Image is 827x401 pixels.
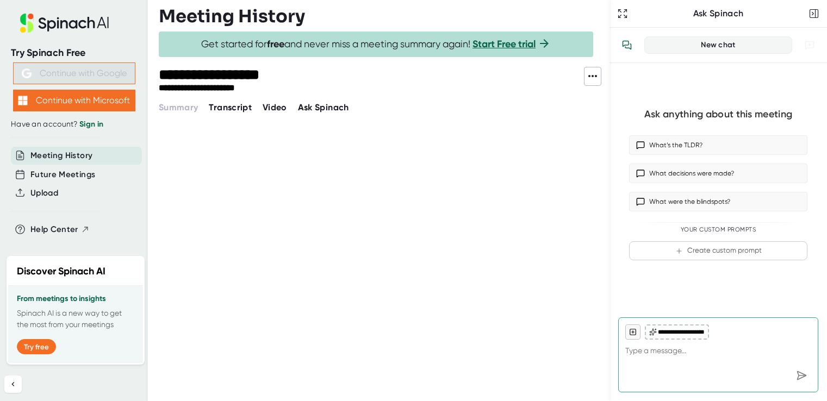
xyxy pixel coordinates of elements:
[616,34,638,56] button: View conversation history
[806,6,822,21] button: Close conversation sidebar
[11,47,137,59] div: Try Spinach Free
[629,241,807,260] button: Create custom prompt
[30,223,78,236] span: Help Center
[267,38,284,50] b: free
[201,38,551,51] span: Get started for and never miss a meeting summary again!
[792,366,811,385] div: Send message
[629,164,807,183] button: What decisions were made?
[30,168,95,181] button: Future Meetings
[79,120,103,129] a: Sign in
[472,38,536,50] a: Start Free trial
[17,339,56,354] button: Try free
[629,135,807,155] button: What’s the TLDR?
[629,192,807,211] button: What were the blindspots?
[30,187,58,199] button: Upload
[22,68,32,78] img: Aehbyd4JwY73AAAAAElFTkSuQmCC
[17,264,105,279] h2: Discover Spinach AI
[263,101,287,114] button: Video
[17,308,134,330] p: Spinach AI is a new way to get the most from your meetings
[209,101,252,114] button: Transcript
[13,62,135,84] button: Continue with Google
[4,375,22,393] button: Collapse sidebar
[159,101,198,114] button: Summary
[17,295,134,303] h3: From meetings to insights
[630,8,806,19] div: Ask Spinach
[13,90,135,111] button: Continue with Microsoft
[615,6,630,21] button: Expand to Ask Spinach page
[30,149,92,162] button: Meeting History
[644,108,792,121] div: Ask anything about this meeting
[298,102,349,112] span: Ask Spinach
[209,102,252,112] span: Transcript
[298,101,349,114] button: Ask Spinach
[30,223,90,236] button: Help Center
[629,226,807,234] div: Your Custom Prompts
[651,40,785,50] div: New chat
[11,120,137,129] div: Have an account?
[159,6,305,27] h3: Meeting History
[159,102,198,112] span: Summary
[263,102,287,112] span: Video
